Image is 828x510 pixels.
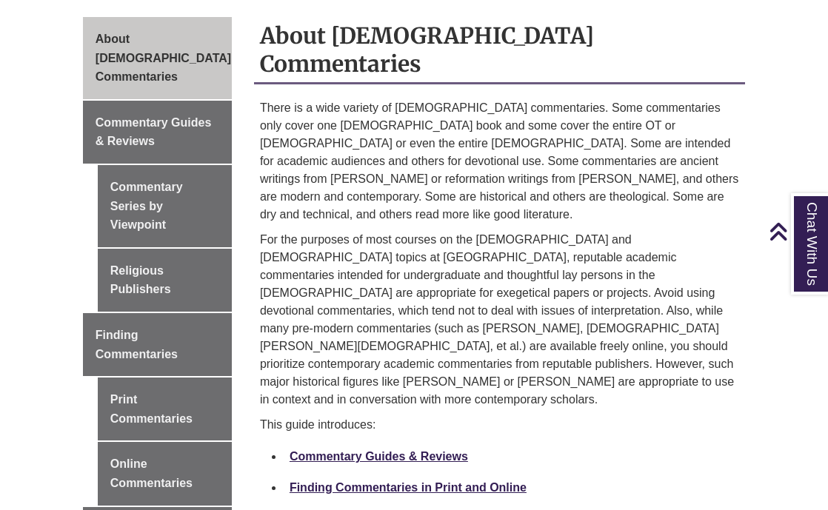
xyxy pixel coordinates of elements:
a: Commentary Series by Viewpoint [98,165,232,247]
span: About [DEMOGRAPHIC_DATA] Commentaries [96,33,231,83]
p: For the purposes of most courses on the [DEMOGRAPHIC_DATA] and [DEMOGRAPHIC_DATA] topics at [GEOG... [260,231,739,409]
a: Online Commentaries [98,442,232,505]
a: Finding Commentaries in Print and Online [290,481,527,494]
span: Finding Commentaries [96,329,178,360]
a: Finding Commentaries [83,313,232,376]
span: Commentary Guides & Reviews [96,116,211,148]
a: Print Commentaries [98,378,232,440]
p: This guide introduces: [260,416,739,434]
a: About [DEMOGRAPHIC_DATA] Commentaries [83,17,232,99]
a: Religious Publishers [98,249,232,312]
a: Commentary Guides & Reviews [83,101,232,164]
h2: About [DEMOGRAPHIC_DATA] Commentaries [254,17,745,84]
p: There is a wide variety of [DEMOGRAPHIC_DATA] commentaries. Some commentaries only cover one [DEM... [260,99,739,224]
a: Commentary Guides & Reviews [290,450,468,463]
a: Back to Top [769,221,824,241]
